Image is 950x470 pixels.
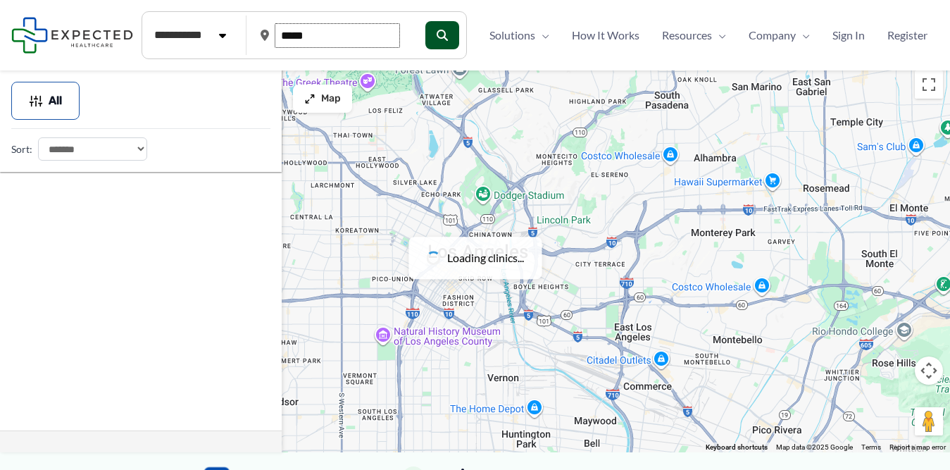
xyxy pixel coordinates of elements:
img: Maximize [304,93,315,104]
a: Report a map error [889,443,946,451]
span: Register [887,25,927,46]
span: Map data ©2025 Google [776,443,853,451]
span: Resources [662,25,712,46]
span: Solutions [489,25,535,46]
span: Menu Toggle [535,25,549,46]
button: Map camera controls [915,357,943,385]
label: Sort: [11,140,32,159]
span: Sign In [832,25,865,46]
button: Keyboard shortcuts [706,443,768,452]
img: Expected Healthcare Logo - side, dark font, small [11,17,133,53]
span: How It Works [572,25,639,46]
span: All [49,96,62,106]
a: How It Works [561,25,651,46]
a: Register [876,25,939,46]
button: Drag Pegman onto the map to open Street View [915,407,943,435]
span: Menu Toggle [796,25,810,46]
a: ResourcesMenu Toggle [651,25,737,46]
a: Sign In [821,25,876,46]
button: Toggle fullscreen view [915,70,943,99]
a: Terms (opens in new tab) [861,443,881,451]
button: Map [293,85,352,113]
span: Menu Toggle [712,25,726,46]
button: All [11,82,80,120]
a: CompanyMenu Toggle [737,25,821,46]
img: Filter [29,94,43,108]
a: SolutionsMenu Toggle [478,25,561,46]
span: Company [749,25,796,46]
span: Loading clinics... [447,247,524,268]
span: Map [321,93,341,105]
